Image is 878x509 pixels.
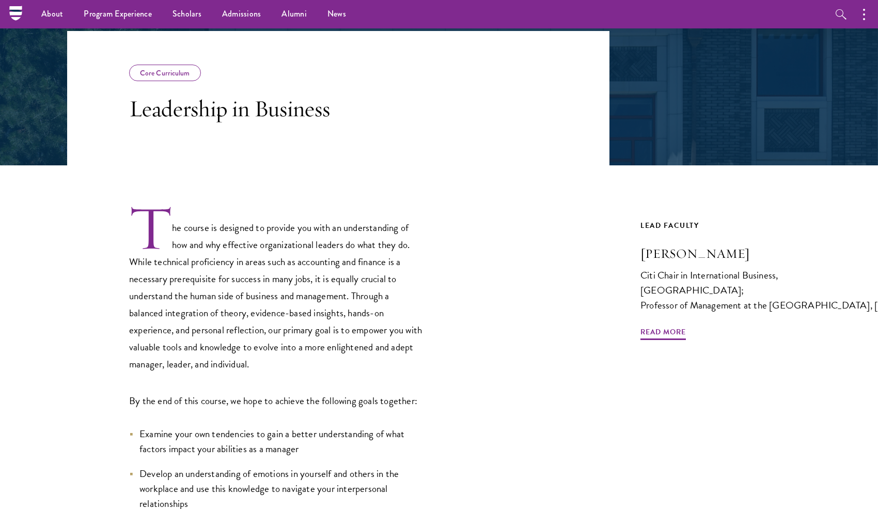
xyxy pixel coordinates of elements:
[640,219,811,232] div: Lead Faculty
[640,326,686,342] span: Read More
[129,204,424,373] p: The course is designed to provide you with an understanding of how and why effective organization...
[640,219,811,332] a: Lead Faculty [PERSON_NAME] Citi Chair in International Business, [GEOGRAPHIC_DATA]; Professor of ...
[640,245,811,263] h3: [PERSON_NAME]
[640,268,811,313] div: Citi Chair in International Business, [GEOGRAPHIC_DATA]; Professor of Management at the [GEOGRAPH...
[129,426,424,456] li: Examine your own tendencies to gain a better understanding of what factors impact your abilities ...
[129,65,201,81] div: Core Curriculum
[129,94,424,123] h3: Leadership in Business
[129,392,424,409] p: By the end of this course, we hope to achieve the following goals together:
